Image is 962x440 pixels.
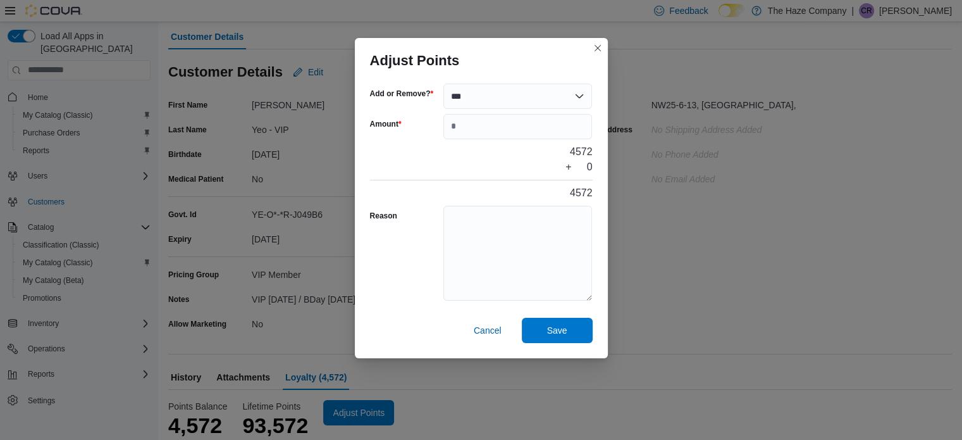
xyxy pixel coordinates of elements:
span: Save [547,324,567,337]
label: Add or Remove? [370,89,434,99]
button: Save [522,318,593,343]
span: Cancel [474,324,502,337]
label: Reason [370,211,397,221]
h3: Adjust Points [370,53,460,68]
div: 4572 [570,185,593,201]
label: Amount [370,119,402,129]
div: + [565,160,571,175]
button: Cancel [469,318,507,343]
div: 4572 [570,144,593,160]
div: 0 [587,160,593,175]
button: Closes this modal window [590,41,605,56]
